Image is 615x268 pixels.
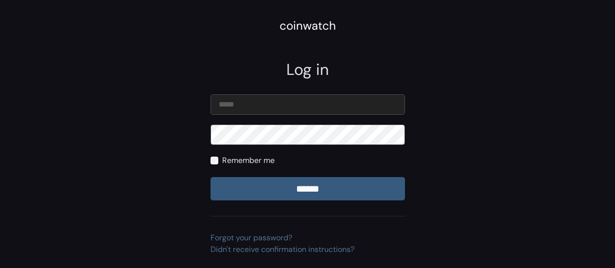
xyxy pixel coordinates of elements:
a: coinwatch [280,22,336,32]
a: Didn't receive confirmation instructions? [211,244,354,254]
a: Forgot your password? [211,232,292,243]
div: coinwatch [280,17,336,35]
label: Remember me [222,155,275,166]
h2: Log in [211,60,405,79]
